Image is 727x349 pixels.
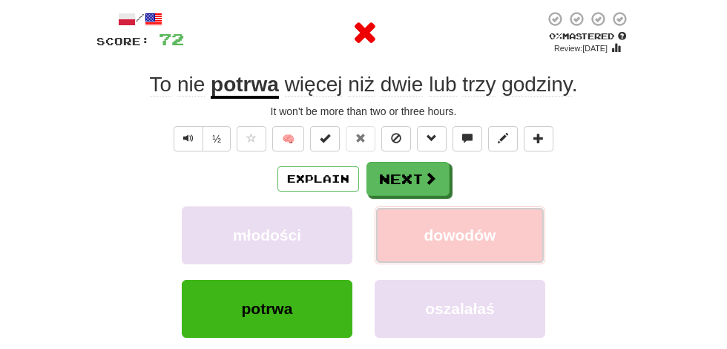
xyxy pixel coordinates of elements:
[425,300,494,317] span: oszalałaś
[424,226,496,244] span: dowodów
[417,126,447,151] button: Grammar (alt+g)
[242,300,293,317] span: potrwa
[310,126,340,151] button: Set this sentence to 100% Mastered (alt+m)
[159,30,184,48] span: 72
[554,44,608,53] small: Review: [DATE]
[453,126,482,151] button: Discuss sentence (alt+u)
[375,280,545,338] button: oszalałaś
[346,126,375,151] button: Reset to 0% Mastered (alt+r)
[524,126,553,151] button: Add to collection (alt+a)
[429,73,456,97] span: lub
[203,126,231,151] button: ½
[462,73,496,97] span: trzy
[381,73,424,97] span: dwie
[272,126,304,151] button: 🧠
[177,73,205,97] span: nie
[182,280,352,338] button: potrwa
[501,73,571,97] span: godziny
[233,226,301,244] span: młodości
[488,126,518,151] button: Edit sentence (alt+d)
[549,31,562,41] span: 0 %
[348,73,375,97] span: niż
[182,206,352,264] button: młodości
[96,10,184,29] div: /
[174,126,203,151] button: Play sentence audio (ctl+space)
[237,126,266,151] button: Favorite sentence (alt+f)
[366,162,450,196] button: Next
[150,73,172,97] span: To
[285,73,343,97] span: więcej
[375,206,545,264] button: dowodów
[279,73,578,97] span: .
[171,126,231,151] div: Text-to-speech controls
[96,35,150,48] span: Score:
[211,73,279,99] u: potrwa
[381,126,411,151] button: Ignore sentence (alt+i)
[96,104,631,119] div: It won't be more than two or three hours.
[277,166,359,192] button: Explain
[545,30,631,42] div: Mastered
